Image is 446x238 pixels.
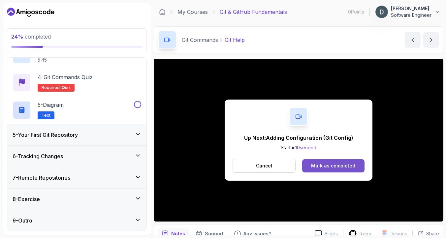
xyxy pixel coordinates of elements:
[42,113,50,118] span: Text
[390,230,407,237] p: Designs
[7,124,146,145] button: 5-Your First Git Repository
[302,159,365,172] button: Mark as completed
[391,12,431,18] p: Software Engineer
[311,163,355,169] div: Mark as completed
[177,8,208,16] a: My Courses
[38,101,64,109] p: 5 - Diagram
[391,5,431,12] p: [PERSON_NAME]
[13,131,78,139] h3: 5 - Your First Git Repository
[11,33,51,40] span: completed
[360,230,371,237] p: Repo
[7,146,146,167] button: 6-Tracking Changes
[309,230,343,237] a: Slides
[13,73,141,92] button: 4-Git Commands QuizRequired-quiz
[42,85,62,90] span: Required-
[375,5,441,18] button: user profile image[PERSON_NAME]Software Engineer
[7,167,146,188] button: 7-Remote Repositories
[426,230,439,237] p: Share
[348,9,364,15] p: 0 Points
[256,163,272,169] p: Cancel
[325,230,338,237] p: Slides
[343,229,377,238] a: Repo
[412,230,439,237] button: Share
[295,145,316,150] span: 10 second
[13,101,141,119] button: 5-DiagramText
[243,230,271,237] p: Any issues?
[375,6,388,18] img: user profile image
[13,174,70,182] h3: 7 - Remote Repositories
[7,189,146,210] button: 8-Exercise
[11,33,23,40] span: 24 %
[62,85,71,90] span: quiz
[225,36,245,44] p: Git Help
[405,32,421,48] button: previous content
[7,7,54,17] a: Dashboard
[233,159,296,173] button: Cancel
[423,32,439,48] button: next content
[13,152,63,160] h3: 6 - Tracking Changes
[244,134,353,142] p: Up Next: Adding Configuration (Git Config)
[244,144,353,151] p: Start in
[220,8,287,16] p: Git & GitHub Fundamentals
[13,217,32,224] h3: 9 - Outro
[38,57,125,63] p: 5:45
[154,59,443,222] iframe: 2 - git help
[159,9,166,15] a: Dashboard
[38,73,93,81] p: 4 - Git Commands Quiz
[7,210,146,231] button: 9-Outro
[13,195,40,203] h3: 8 - Exercise
[182,36,218,44] p: Git Commands
[171,230,185,237] p: Notes
[205,230,224,237] p: Support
